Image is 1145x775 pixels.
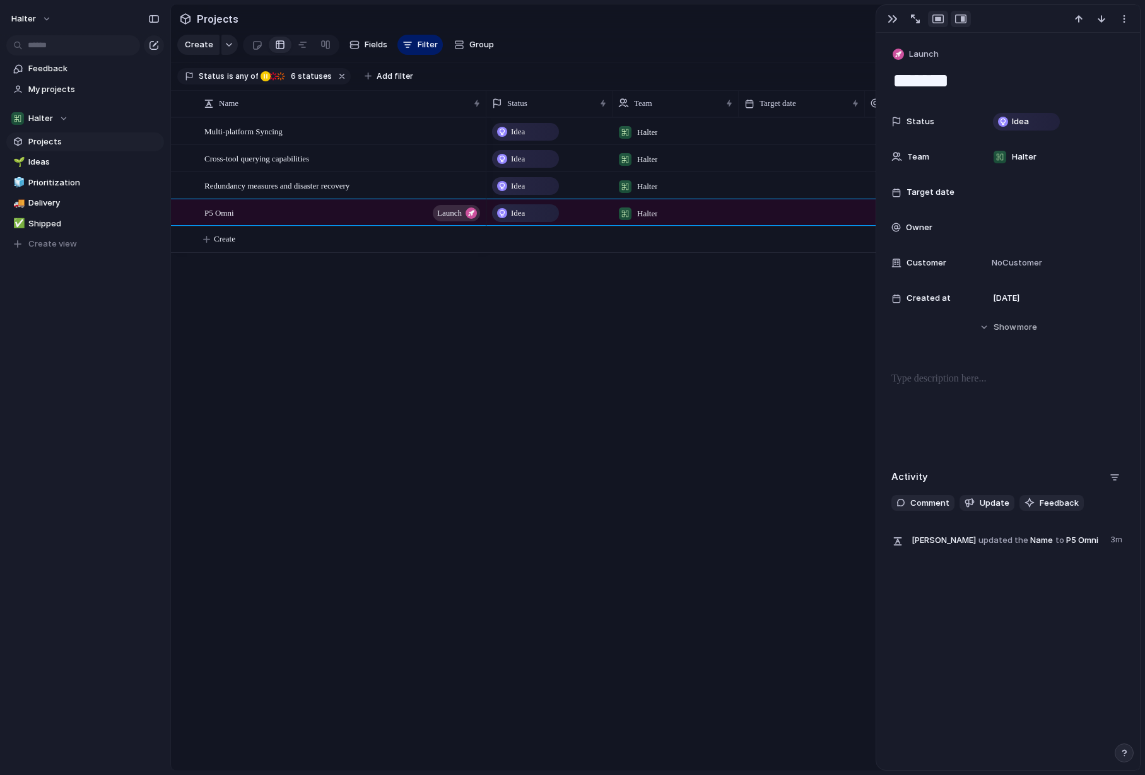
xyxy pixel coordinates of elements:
[1017,321,1037,334] span: more
[907,292,951,305] span: Created at
[28,218,160,230] span: Shipped
[6,9,58,29] button: halter
[1012,151,1036,163] span: Halter
[1055,534,1064,547] span: to
[993,292,1019,305] span: [DATE]
[397,35,443,55] button: Filter
[225,69,261,83] button: isany of
[6,235,164,253] button: Create view
[194,8,241,30] span: Projects
[511,180,525,192] span: Idea
[511,125,525,138] span: Idea
[907,115,934,128] span: Status
[511,153,525,165] span: Idea
[344,35,392,55] button: Fields
[377,71,413,82] span: Add filter
[760,97,796,110] span: Target date
[909,48,939,61] span: Launch
[357,67,421,85] button: Add filter
[507,97,527,110] span: Status
[418,38,438,51] span: Filter
[910,497,949,510] span: Comment
[204,151,309,165] span: Cross-tool querying capabilities
[634,97,652,110] span: Team
[6,132,164,151] a: Projects
[28,238,77,250] span: Create view
[28,112,53,125] span: Halter
[907,257,946,269] span: Customer
[185,38,213,51] span: Create
[960,495,1014,511] button: Update
[6,214,164,233] a: ✅Shipped
[1040,497,1079,510] span: Feedback
[891,316,1125,339] button: Showmore
[907,151,929,163] span: Team
[28,156,160,168] span: Ideas
[906,221,932,234] span: Owner
[365,38,387,51] span: Fields
[287,71,298,81] span: 6
[448,35,500,55] button: Group
[13,175,22,190] div: 🧊
[433,205,480,221] button: launch
[469,38,494,51] span: Group
[637,153,657,166] span: Halter
[994,321,1016,334] span: Show
[6,173,164,192] a: 🧊Prioritization
[912,534,976,547] span: [PERSON_NAME]
[1012,115,1029,128] span: Idea
[28,136,160,148] span: Projects
[1019,495,1084,511] button: Feedback
[11,197,24,209] button: 🚚
[287,71,332,82] span: statuses
[28,62,160,75] span: Feedback
[11,156,24,168] button: 🌱
[13,155,22,170] div: 🌱
[11,177,24,189] button: 🧊
[28,197,160,209] span: Delivery
[11,218,24,230] button: ✅
[912,531,1103,549] span: Name P5 Omni
[204,124,283,138] span: Multi-platform Syncing
[219,97,238,110] span: Name
[988,257,1042,269] span: No Customer
[214,233,235,245] span: Create
[6,109,164,128] button: Halter
[13,216,22,231] div: ✅
[890,45,942,64] button: Launch
[259,69,334,83] button: 6 statuses
[1110,531,1125,546] span: 3m
[233,71,258,82] span: any of
[437,204,462,222] span: launch
[6,153,164,172] a: 🌱Ideas
[6,80,164,99] a: My projects
[978,534,1028,547] span: updated the
[177,35,220,55] button: Create
[637,207,657,220] span: Halter
[227,71,233,82] span: is
[511,207,525,219] span: Idea
[6,194,164,213] a: 🚚Delivery
[28,83,160,96] span: My projects
[637,126,657,139] span: Halter
[6,59,164,78] a: Feedback
[13,196,22,211] div: 🚚
[980,497,1009,510] span: Update
[28,177,160,189] span: Prioritization
[204,178,349,192] span: Redundancy measures and disaster recovery
[11,13,36,25] span: halter
[891,495,954,511] button: Comment
[199,71,225,82] span: Status
[891,470,928,484] h2: Activity
[637,180,657,193] span: Halter
[907,186,954,199] span: Target date
[204,205,234,219] span: P5 Omni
